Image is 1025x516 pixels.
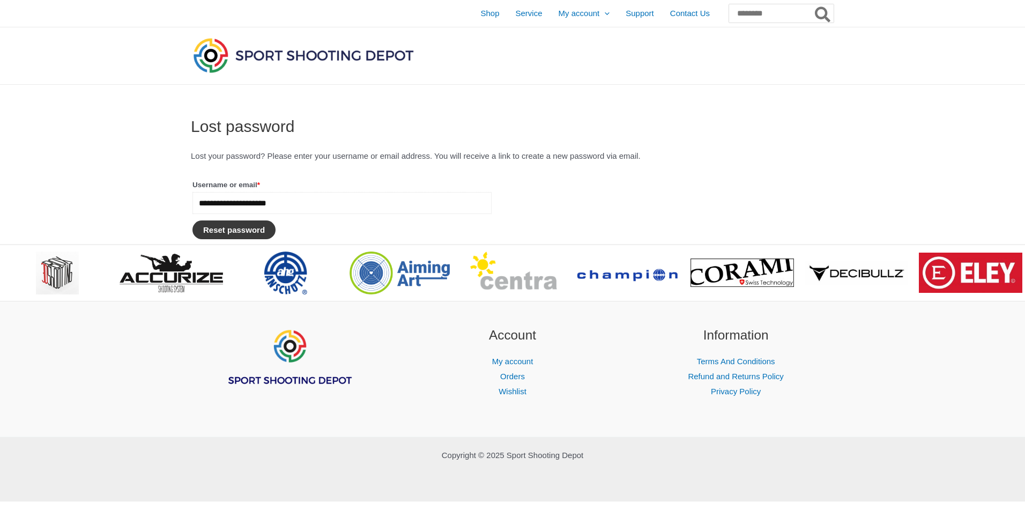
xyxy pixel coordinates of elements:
span: > [1009,260,1020,270]
a: Privacy Policy [711,387,761,396]
label: Username or email [192,178,492,192]
a: Orders [500,372,525,381]
a: Refund and Returns Policy [688,372,783,381]
h2: Information [637,326,834,345]
a: Terms And Conditions [697,357,775,366]
p: Copyright © 2025 Sport Shooting Depot [191,448,834,463]
aside: Footer Widget 3 [637,326,834,399]
nav: Information [637,354,834,399]
aside: Footer Widget 1 [191,326,388,412]
img: brand logo [919,253,1022,293]
img: Sport Shooting Depot [191,35,416,75]
button: Search [813,4,834,23]
h1: Lost password [191,117,834,136]
button: Reset password [192,220,276,239]
nav: Account [414,354,611,399]
aside: Footer Widget 2 [414,326,611,399]
p: Lost your password? Please enter your username or email address. You will receive a link to creat... [191,149,834,164]
a: Wishlist [499,387,526,396]
h2: Account [414,326,611,345]
a: My account [492,357,533,366]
